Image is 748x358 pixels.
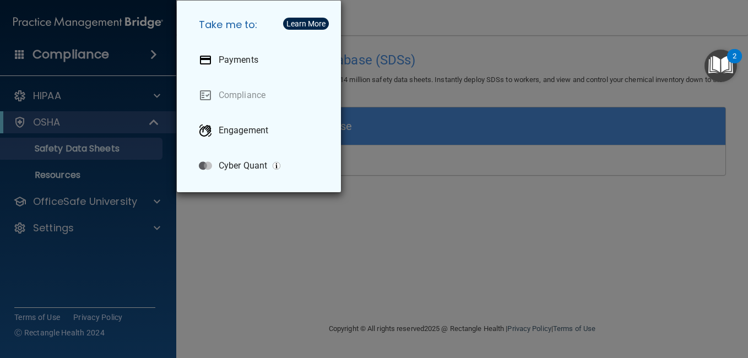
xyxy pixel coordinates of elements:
[219,125,268,136] p: Engagement
[283,18,329,30] button: Learn More
[733,56,736,70] div: 2
[286,20,326,28] div: Learn More
[190,80,332,111] a: Compliance
[190,45,332,75] a: Payments
[190,150,332,181] a: Cyber Quant
[704,50,737,82] button: Open Resource Center, 2 new notifications
[219,55,258,66] p: Payments
[190,115,332,146] a: Engagement
[190,9,332,40] h5: Take me to:
[219,160,267,171] p: Cyber Quant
